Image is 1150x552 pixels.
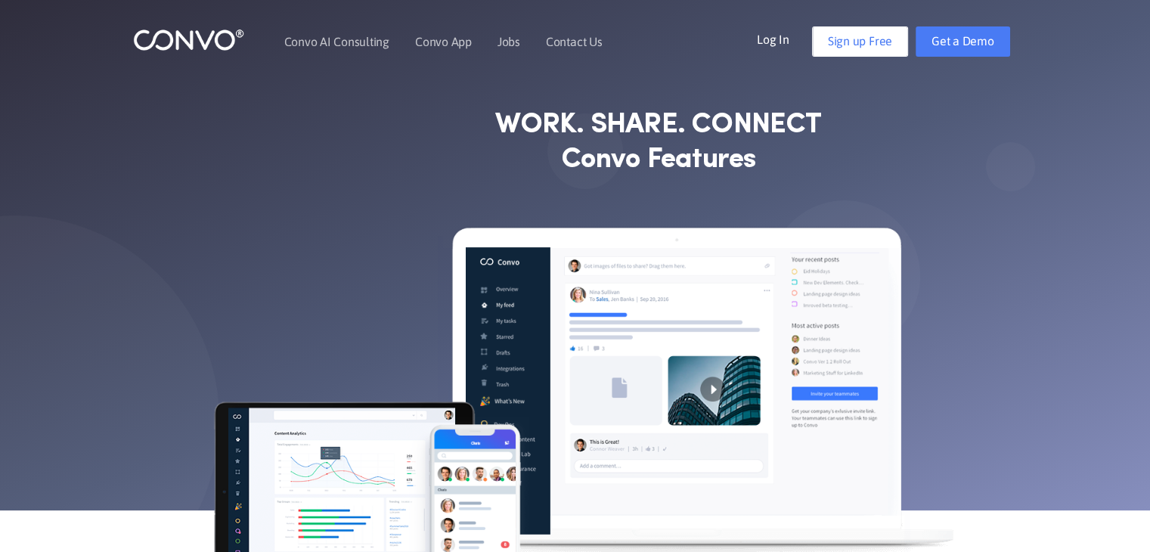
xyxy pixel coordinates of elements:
[498,36,520,48] a: Jobs
[916,26,1010,57] a: Get a Demo
[415,36,472,48] a: Convo App
[757,26,812,51] a: Log In
[546,36,603,48] a: Contact Us
[986,142,1035,191] img: shape_not_found
[133,28,244,51] img: logo_1.png
[284,36,389,48] a: Convo AI Consulting
[812,26,908,57] a: Sign up Free
[494,108,821,177] strong: WORK. SHARE. CONNECT Convo Features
